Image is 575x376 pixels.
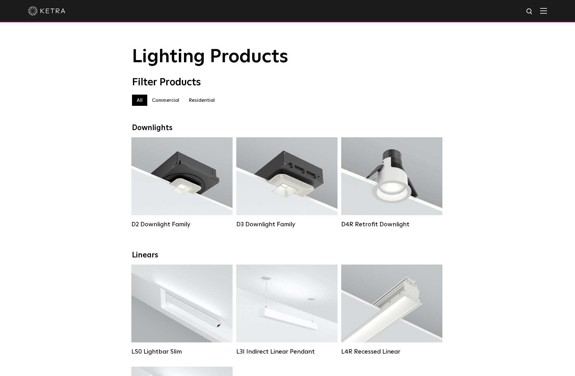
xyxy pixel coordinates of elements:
[132,48,288,66] span: Lighting Products
[132,251,443,260] div: Linears
[236,137,337,230] a: D3 Downlight Family Lumen Output:700 / 900 / 1100Colors:White / Black / Silver / Bronze / Paintab...
[236,348,337,355] div: L3I Indirect Linear Pendant
[132,124,443,133] div: Downlights
[341,221,442,228] div: D4R Retrofit Downlight
[28,6,65,16] img: ketra-logo-2019-white
[341,265,442,357] a: L4R Recessed Linear Lumen Output:400 / 600 / 800 / 1000Colors:White / BlackControl:Lutron Clear C...
[131,221,233,228] div: D2 Downlight Family
[131,265,233,357] a: LS0 Lightbar Slim Lumen Output:200 / 350Colors:White / BlackControl:X96 Controller
[236,221,337,228] div: D3 Downlight Family
[131,137,233,230] a: D2 Downlight Family Lumen Output:1200Colors:White / Black / Gloss Black / Silver / Bronze / Silve...
[184,95,219,106] label: Residential
[341,348,442,355] div: L4R Recessed Linear
[526,8,534,16] img: search icon
[147,95,184,106] label: Commercial
[236,265,337,357] a: L3I Indirect Linear Pendant Lumen Output:400 / 600 / 800 / 1000Housing Colors:White / BlackContro...
[132,95,147,106] label: All
[341,137,442,230] a: D4R Retrofit Downlight Lumen Output:800Colors:White / BlackBeam Angles:15° / 25° / 40° / 60°Watta...
[540,8,547,14] img: Hamburger%20Nav.svg
[131,348,233,355] div: LS0 Lightbar Slim
[132,77,443,88] div: Filter Products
